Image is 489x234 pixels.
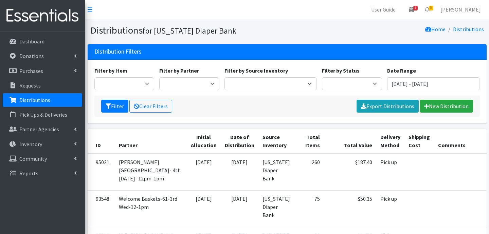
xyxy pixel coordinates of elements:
[129,100,172,113] a: Clear Filters
[376,154,404,191] td: Pick up
[187,154,221,191] td: [DATE]
[3,152,82,165] a: Community
[324,129,376,154] th: Total Value
[221,190,258,227] td: [DATE]
[258,190,294,227] td: [US_STATE] Diaper Bank
[324,190,376,227] td: $50.35
[3,35,82,48] a: Dashboard
[420,100,473,113] a: New Distribution
[294,129,324,154] th: Total Items
[187,190,221,227] td: [DATE]
[19,97,50,103] p: Distributions
[413,6,418,11] span: 1
[3,122,82,136] a: Partner Agencies
[453,26,484,33] a: Distributions
[3,49,82,63] a: Donations
[425,26,446,33] a: Home
[19,155,47,162] p: Community
[19,53,44,59] p: Donations
[3,64,82,78] a: Purchases
[387,77,480,90] input: January 1, 2011 - December 31, 2011
[19,67,43,74] p: Purchases
[404,3,419,16] a: 1
[88,129,115,154] th: ID
[3,137,82,151] a: Inventory
[3,108,82,121] a: Pick Ups & Deliveries
[19,170,38,177] p: Reports
[115,190,187,227] td: Welcome Baskets-61-3rd Wed-12-1pm
[3,4,82,27] img: HumanEssentials
[294,190,324,227] td: 75
[258,154,294,191] td: [US_STATE] Diaper Bank
[387,66,416,75] label: Date Range
[115,154,187,191] td: [PERSON_NAME][GEOGRAPHIC_DATA]- 4th [DATE]- 12pm-1pm
[376,190,404,227] td: Pick up
[115,129,187,154] th: Partner
[258,129,294,154] th: Source Inventory
[357,100,419,113] a: Export Distributions
[94,66,127,75] label: Filter by Item
[435,3,486,16] a: [PERSON_NAME]
[19,141,42,148] p: Inventory
[94,48,142,55] h3: Distribution Filters
[224,66,288,75] label: Filter by Source Inventory
[3,167,82,180] a: Reports
[159,66,199,75] label: Filter by Partner
[3,93,82,107] a: Distributions
[419,3,435,16] a: 5
[322,66,360,75] label: Filter by Status
[221,129,258,154] th: Date of Distribution
[187,129,221,154] th: Initial Allocation
[19,111,67,118] p: Pick Ups & Deliveries
[3,79,82,92] a: Requests
[429,6,433,11] span: 5
[324,154,376,191] td: $187.40
[294,154,324,191] td: 260
[88,190,115,227] td: 93548
[19,82,41,89] p: Requests
[404,129,434,154] th: Shipping Cost
[19,126,59,133] p: Partner Agencies
[90,24,285,36] h1: Distributions
[88,154,115,191] td: 95021
[221,154,258,191] td: [DATE]
[376,129,404,154] th: Delivery Method
[101,100,128,113] button: Filter
[19,38,44,45] p: Dashboard
[143,26,236,36] small: for [US_STATE] Diaper Bank
[366,3,401,16] a: User Guide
